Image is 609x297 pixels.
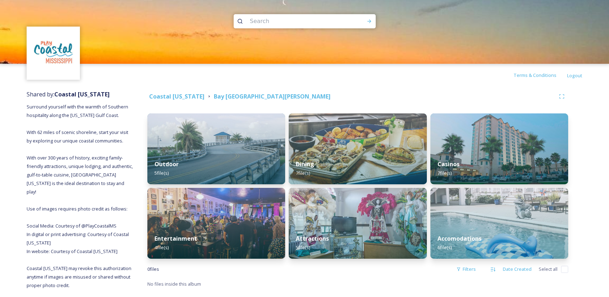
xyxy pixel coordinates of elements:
[430,188,568,259] img: b199d0c5-ced8-46aa-8a48-ee5ef3483daa.jpg
[430,113,568,184] img: a78e80d1-441e-4870-8b25-4b0ee40fefeb.jpg
[289,113,426,184] img: 1caa8785-2498-4b1f-b056-4b2bf5f9fb73.jpg
[27,103,134,288] span: Surround yourself with the warmth of Southern hospitality along the [US_STATE] Gulf Coast. With 6...
[296,160,314,168] strong: Dining
[154,170,169,176] span: 5 file(s)
[154,235,197,242] strong: Entertainment
[513,72,556,78] span: Terms & Conditions
[154,244,169,251] span: 4 file(s)
[147,113,285,184] img: af3ac32a-4ed1-40eb-9298-f27abddf6d0a.jpg
[437,160,460,168] strong: Casinos
[453,262,479,276] div: Filters
[54,90,110,98] strong: Coastal [US_STATE]
[289,188,426,259] img: caf770e6-5e43-4731-98ce-529d7b4f870d.jpg
[149,93,205,100] strong: Coastal [US_STATE]
[437,244,452,251] span: 6 file(s)
[539,266,558,273] span: Select all
[147,281,201,287] span: No files inside this album
[147,266,159,273] span: 0 file s
[154,160,179,168] strong: Outdoor
[567,72,582,79] span: Logout
[27,90,110,98] span: Shared by:
[147,188,285,259] img: cd03c0f7-302e-4543-b994-c96615ae403c.jpg
[513,71,567,79] a: Terms & Conditions
[499,262,535,276] div: Date Created
[437,235,482,242] strong: Accomodations
[246,13,344,29] input: Search
[296,170,310,176] span: 7 file(s)
[296,244,310,251] span: 5 file(s)
[214,93,331,100] strong: Bay [GEOGRAPHIC_DATA][PERSON_NAME]
[437,170,452,176] span: 7 file(s)
[28,28,79,79] img: download%20%281%29.jpeg
[296,235,329,242] strong: Attractions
